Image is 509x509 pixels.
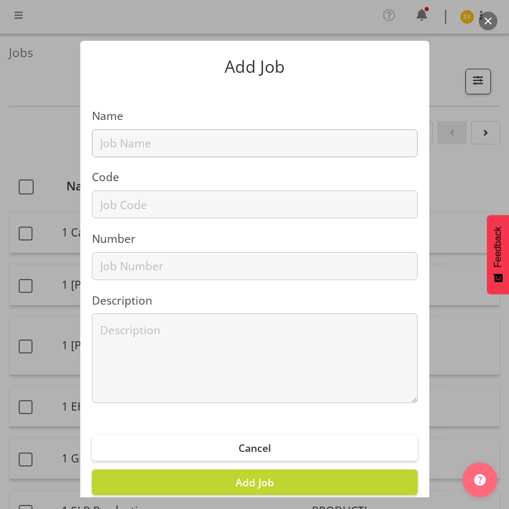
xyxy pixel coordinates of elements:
[92,469,418,495] button: Add Job
[92,58,418,75] p: Add Job
[92,108,418,125] label: Name
[474,474,486,486] img: help-xxl-2.png
[92,169,418,186] label: Code
[493,227,503,267] span: Feedback
[92,435,418,461] button: Cancel
[487,215,509,294] button: Feedback - Show survey
[92,252,418,280] input: Job Number
[92,129,418,157] input: Job Name
[92,231,418,248] label: Number
[92,190,418,218] input: Job Code
[236,475,274,489] span: Add Job
[92,292,418,309] label: Description
[239,441,271,455] span: Cancel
